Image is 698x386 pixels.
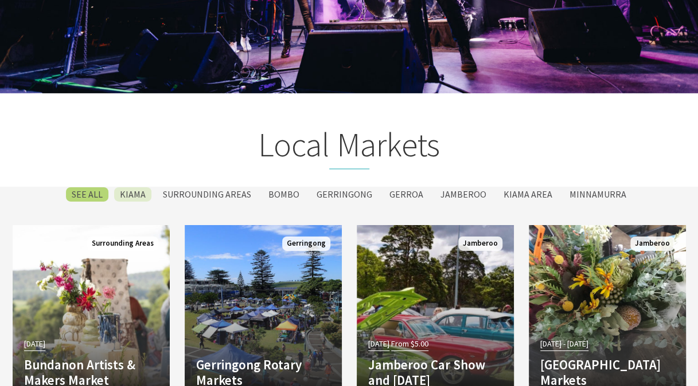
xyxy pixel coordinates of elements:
[10,125,689,170] h2: Local Markets
[263,187,305,202] label: Bombo
[498,187,558,202] label: Kiama Area
[157,187,257,202] label: Surrounding Areas
[368,337,389,350] span: [DATE]
[87,237,158,251] span: Surrounding Areas
[311,187,378,202] label: Gerringong
[435,187,492,202] label: Jamberoo
[24,337,45,350] span: [DATE]
[564,187,632,202] label: Minnamurra
[540,337,588,350] span: [DATE] - [DATE]
[384,187,429,202] label: Gerroa
[282,237,330,251] span: Gerringong
[458,237,502,251] span: Jamberoo
[391,337,428,350] span: From $5.00
[630,237,674,251] span: Jamberoo
[114,187,151,202] label: Kiama
[66,187,108,202] label: SEE All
